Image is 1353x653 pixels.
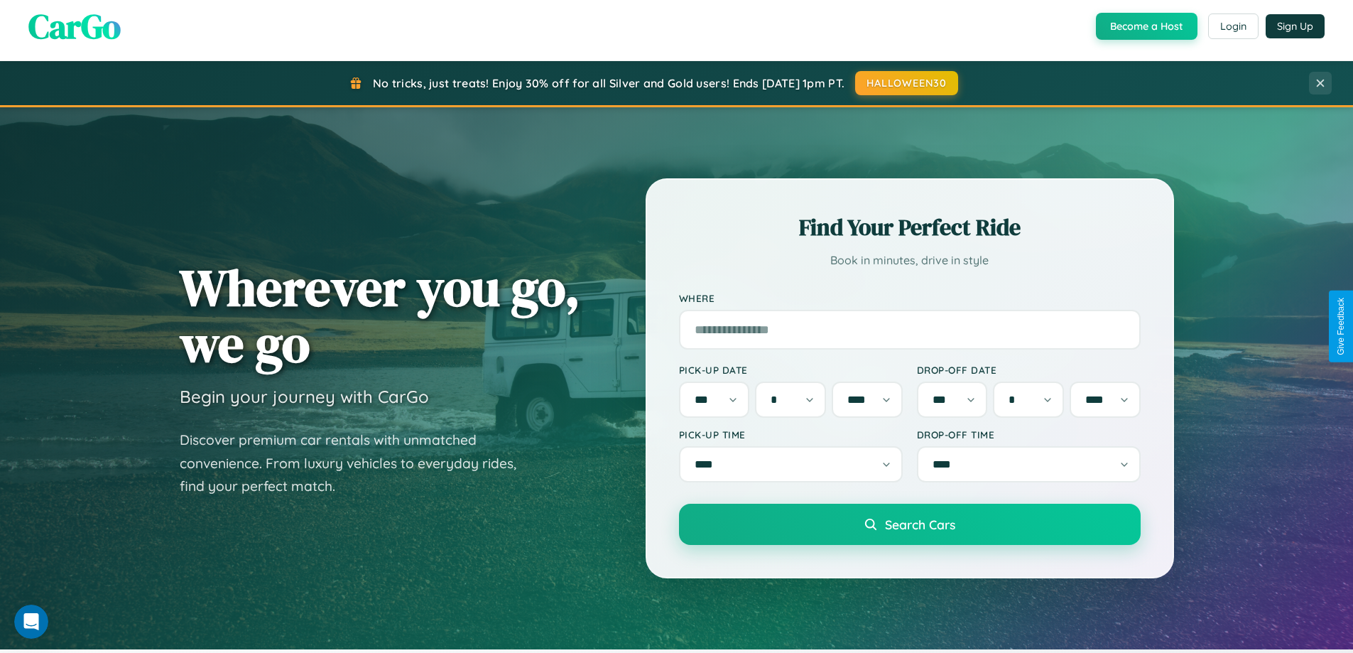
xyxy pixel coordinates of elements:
h1: Wherever you go, we go [180,259,580,372]
label: Drop-off Date [917,364,1141,376]
button: HALLOWEEN30 [855,71,958,95]
h3: Begin your journey with CarGo [180,386,429,407]
span: CarGo [28,3,121,50]
label: Pick-up Date [679,364,903,376]
button: Become a Host [1096,13,1197,40]
div: Give Feedback [1336,298,1346,355]
h2: Find Your Perfect Ride [679,212,1141,243]
label: Where [679,292,1141,304]
button: Login [1208,14,1259,39]
p: Book in minutes, drive in style [679,250,1141,271]
iframe: Intercom live chat [14,605,48,639]
p: Discover premium car rentals with unmatched convenience. From luxury vehicles to everyday rides, ... [180,428,535,498]
label: Pick-up Time [679,428,903,441]
span: No tricks, just treats! Enjoy 30% off for all Silver and Gold users! Ends [DATE] 1pm PT. [373,76,844,90]
button: Sign Up [1266,14,1325,38]
span: Search Cars [885,517,955,532]
label: Drop-off Time [917,428,1141,441]
button: Search Cars [679,504,1141,545]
